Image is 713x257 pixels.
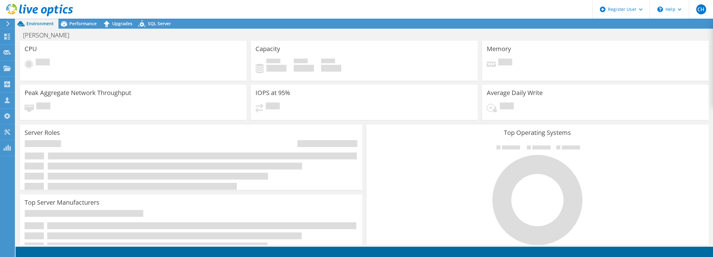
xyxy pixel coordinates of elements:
span: CH [696,4,706,14]
h3: IOPS at 95% [255,89,290,96]
span: Free [294,59,308,65]
h3: Server Roles [25,129,60,136]
span: SQL Server [148,21,171,26]
span: Upgrades [112,21,132,26]
h4: 0 GiB [294,65,314,72]
h4: 0 GiB [321,65,341,72]
span: Performance [69,21,97,26]
span: Total [321,59,335,65]
span: Environment [26,21,54,26]
span: Pending [36,59,50,67]
span: Pending [266,102,280,111]
span: Pending [36,102,50,111]
h4: 0 GiB [266,65,287,72]
span: Pending [498,59,512,67]
span: Used [266,59,280,65]
h3: Memory [487,45,511,52]
h3: Peak Aggregate Network Throughput [25,89,131,96]
h1: [PERSON_NAME] [20,32,79,39]
h3: Top Operating Systems [371,129,704,136]
svg: \n [657,7,663,12]
h3: Capacity [255,45,280,52]
h3: CPU [25,45,37,52]
h3: Average Daily Write [487,89,543,96]
h3: Top Server Manufacturers [25,199,99,206]
span: Pending [500,102,514,111]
